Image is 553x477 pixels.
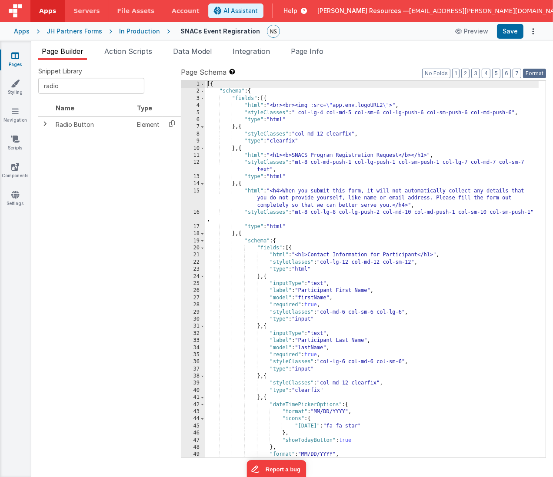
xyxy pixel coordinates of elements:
div: 28 [181,301,205,308]
button: AI Assistant [208,3,263,18]
button: 5 [492,69,500,78]
td: Element [133,116,163,132]
button: 2 [461,69,470,78]
div: 38 [181,373,205,380]
span: Snippet Library [38,67,82,76]
div: 5 [181,109,205,116]
div: 10 [181,145,205,152]
div: 45 [181,423,205,430]
span: AI Assistant [223,7,258,15]
div: JH Partners Forms [47,27,102,36]
div: 13 [181,173,205,180]
div: 6 [181,116,205,123]
div: 7 [181,123,205,130]
span: Page Builder [42,47,83,56]
button: Save [497,24,523,39]
span: Help [283,7,297,15]
div: 9 [181,138,205,145]
div: 22 [181,259,205,266]
span: File Assets [117,7,155,15]
button: 1 [452,69,460,78]
span: Servers [73,7,100,15]
div: 29 [181,309,205,316]
div: 47 [181,437,205,444]
div: 25 [181,280,205,287]
div: 36 [181,358,205,365]
div: 8 [181,131,205,138]
button: 4 [482,69,490,78]
div: 2 [181,88,205,95]
span: Page Info [291,47,323,56]
div: In Production [119,27,160,36]
div: 32 [181,330,205,337]
div: 46 [181,430,205,437]
input: Search Snippets ... [38,78,144,94]
div: 27 [181,295,205,301]
span: Data Model [173,47,212,56]
div: 16 [181,209,205,223]
img: 9faf6a77355ab8871252342ae372224e [267,25,280,37]
div: 4 [181,102,205,109]
span: Action Scripts [104,47,152,56]
button: No Folds [422,69,450,78]
span: Integration [233,47,270,56]
span: Name [56,104,74,112]
div: 41 [181,394,205,401]
div: 40 [181,387,205,394]
div: 1 [181,81,205,88]
div: 3 [181,95,205,102]
div: 37 [181,366,205,373]
span: Type [137,104,152,112]
div: 17 [181,223,205,230]
div: 12 [181,159,205,173]
span: Page Schema [181,67,227,77]
div: 33 [181,337,205,344]
div: 49 [181,451,205,458]
div: 14 [181,180,205,187]
button: Preview [450,24,493,38]
div: 24 [181,273,205,280]
div: 21 [181,252,205,258]
div: 31 [181,323,205,330]
div: 42 [181,401,205,408]
div: 43 [181,408,205,415]
h4: SNACs Event Regisration [180,28,260,34]
div: 23 [181,266,205,273]
div: 34 [181,344,205,351]
button: 3 [471,69,480,78]
div: 26 [181,287,205,294]
div: 11 [181,152,205,159]
div: Apps [14,27,30,36]
td: Radio Button [52,116,133,132]
button: 7 [513,69,521,78]
div: 19 [181,238,205,245]
div: 44 [181,415,205,422]
div: 18 [181,230,205,237]
div: 35 [181,351,205,358]
div: 30 [181,316,205,323]
div: 48 [181,444,205,451]
div: 20 [181,245,205,252]
button: Format [523,69,546,78]
button: Options [527,25,539,37]
button: 6 [502,69,511,78]
span: Apps [39,7,56,15]
div: 39 [181,380,205,387]
span: [PERSON_NAME] Resources — [317,7,409,15]
div: 15 [181,188,205,209]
